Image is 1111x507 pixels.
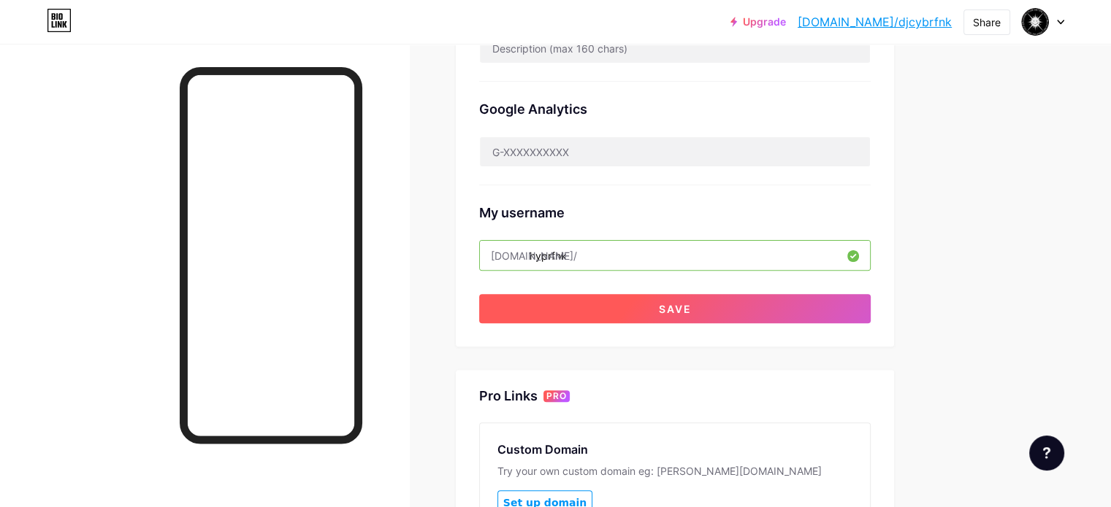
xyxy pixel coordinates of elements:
div: Share [973,15,1001,30]
div: Pro Links [479,387,538,405]
div: Custom Domain [497,441,852,458]
div: Google Analytics [479,99,871,119]
img: Indy Air [1021,8,1049,36]
a: Upgrade [730,16,786,28]
input: username [480,241,870,270]
span: Save [659,303,692,315]
span: PRO [546,390,567,402]
div: Try your own custom domain eg: [PERSON_NAME][DOMAIN_NAME] [497,464,852,479]
div: [DOMAIN_NAME]/ [491,248,577,263]
input: G-XXXXXXXXXX [480,137,870,166]
div: My username [479,203,871,222]
input: Description (max 160 chars) [480,34,870,63]
a: [DOMAIN_NAME]/djcybrfnk [798,13,952,31]
button: Save [479,294,871,323]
